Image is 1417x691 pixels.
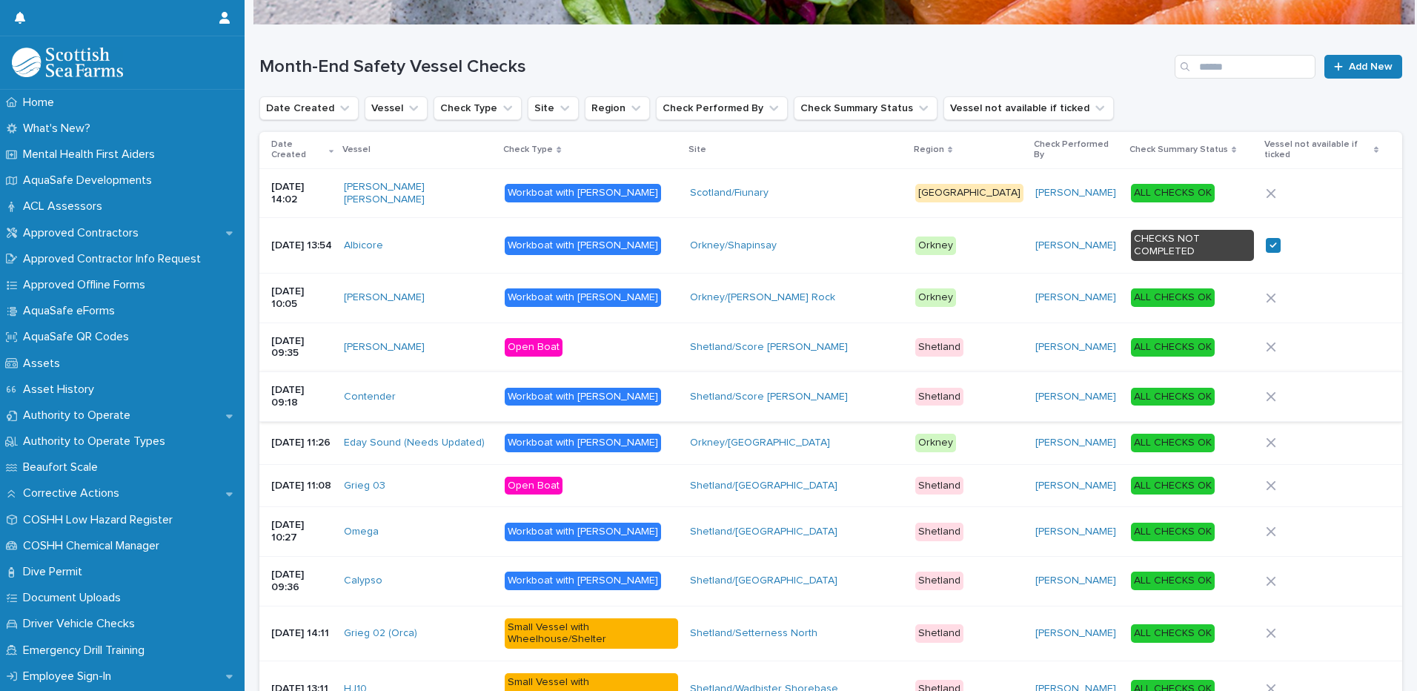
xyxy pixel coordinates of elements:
div: ALL CHECKS OK [1131,624,1215,643]
tr: [DATE] 11:26Eday Sound (Needs Updated) Workboat with [PERSON_NAME]Orkney/[GEOGRAPHIC_DATA] Orkney... [259,421,1402,464]
div: Workboat with [PERSON_NAME] [505,288,661,307]
a: Shetland/[GEOGRAPHIC_DATA] [690,575,837,587]
a: [PERSON_NAME] [1035,187,1116,199]
tr: [DATE] 10:05[PERSON_NAME] Workboat with [PERSON_NAME]Orkney/[PERSON_NAME] Rock Orkney[PERSON_NAME... [259,273,1402,323]
div: ALL CHECKS OK [1131,477,1215,495]
p: AquaSafe QR Codes [17,330,141,344]
a: Contender [344,391,396,403]
p: Assets [17,357,72,371]
p: Dive Permit [17,565,94,579]
a: Shetland/Score [PERSON_NAME] [690,341,848,354]
div: Workboat with [PERSON_NAME] [505,572,661,590]
a: [PERSON_NAME] [344,341,425,354]
a: [PERSON_NAME] [PERSON_NAME] [344,181,493,206]
div: Orkney [915,434,956,452]
button: Region [585,96,650,120]
div: Orkney [915,237,956,255]
button: Date Created [259,96,359,120]
a: [PERSON_NAME] [1035,526,1116,538]
div: Shetland [915,477,963,495]
p: Authority to Operate Types [17,434,177,449]
p: Approved Contractor Info Request [17,252,213,266]
p: [DATE] 10:27 [271,519,332,544]
button: Vessel not available if ticked [943,96,1114,120]
a: [PERSON_NAME] [1035,291,1116,304]
a: Eday Sound (Needs Updated) [344,437,485,449]
button: Check Performed By [656,96,788,120]
tr: [DATE] 14:11Grieg 02 (Orca) Small Vessel with Wheelhouse/ShelterShetland/Setterness North Shetlan... [259,606,1402,661]
p: Check Summary Status [1129,142,1228,158]
p: [DATE] 09:36 [271,569,332,594]
p: Region [914,142,944,158]
div: [GEOGRAPHIC_DATA] [915,184,1023,202]
p: [DATE] 11:26 [271,437,332,449]
div: ALL CHECKS OK [1131,572,1215,590]
div: Workboat with [PERSON_NAME] [505,434,661,452]
p: COSHH Low Hazard Register [17,513,185,527]
div: Shetland [915,523,963,541]
p: Check Type [503,142,553,158]
p: Mental Health First Aiders [17,148,167,162]
p: Emergency Drill Training [17,644,156,658]
span: Add New [1349,62,1393,72]
p: Date Created [271,136,325,164]
p: AquaSafe eForms [17,304,127,318]
div: ALL CHECKS OK [1131,434,1215,452]
div: Workboat with [PERSON_NAME] [505,237,661,255]
div: Shetland [915,624,963,643]
div: Orkney [915,288,956,307]
tr: [DATE] 14:02[PERSON_NAME] [PERSON_NAME] Workboat with [PERSON_NAME]Scotland/Fiunary [GEOGRAPHIC_D... [259,168,1402,218]
p: [DATE] 13:54 [271,239,332,252]
div: Shetland [915,572,963,590]
a: Grieg 02 (Orca) [344,627,417,640]
img: bPIBxiqnSb2ggTQWdOVV [12,47,123,77]
p: Site [688,142,706,158]
a: Scotland/Fiunary [690,187,769,199]
p: Driver Vehicle Checks [17,617,147,631]
p: [DATE] 09:35 [271,335,332,360]
div: ALL CHECKS OK [1131,184,1215,202]
a: Shetland/[GEOGRAPHIC_DATA] [690,526,837,538]
a: Grieg 03 [344,480,385,492]
input: Search [1175,55,1315,79]
a: Orkney/[PERSON_NAME] Rock [690,291,835,304]
h1: Month-End Safety Vessel Checks [259,56,1169,78]
div: Workboat with [PERSON_NAME] [505,184,661,202]
p: Corrective Actions [17,486,131,500]
a: Shetland/[GEOGRAPHIC_DATA] [690,480,837,492]
a: [PERSON_NAME] [1035,627,1116,640]
p: Approved Contractors [17,226,150,240]
a: [PERSON_NAME] [1035,239,1116,252]
a: [PERSON_NAME] [344,291,425,304]
div: CHECKS NOT COMPLETED [1131,230,1254,261]
p: Home [17,96,66,110]
p: Approved Offline Forms [17,278,157,292]
tr: [DATE] 11:08Grieg 03 Open BoatShetland/[GEOGRAPHIC_DATA] Shetland[PERSON_NAME] ALL CHECKS OK [259,464,1402,507]
p: What's New? [17,122,102,136]
button: Check Type [434,96,522,120]
div: Shetland [915,388,963,406]
tr: [DATE] 10:27Omega Workboat with [PERSON_NAME]Shetland/[GEOGRAPHIC_DATA] Shetland[PERSON_NAME] ALL... [259,507,1402,557]
a: [PERSON_NAME] [1035,437,1116,449]
tr: [DATE] 09:18Contender Workboat with [PERSON_NAME]Shetland/Score [PERSON_NAME] Shetland[PERSON_NAM... [259,372,1402,422]
button: Check Summary Status [794,96,938,120]
div: Workboat with [PERSON_NAME] [505,523,661,541]
a: Shetland/Score [PERSON_NAME] [690,391,848,403]
p: [DATE] 14:11 [271,627,332,640]
a: Orkney/Shapinsay [690,239,777,252]
div: ALL CHECKS OK [1131,338,1215,357]
a: [PERSON_NAME] [1035,391,1116,403]
p: Check Performed By [1034,136,1121,164]
button: Site [528,96,579,120]
a: Calypso [344,575,382,587]
p: Vessel not available if ticked [1264,136,1370,164]
a: [PERSON_NAME] [1035,341,1116,354]
a: [PERSON_NAME] [1035,575,1116,587]
div: Open Boat [505,338,563,357]
div: ALL CHECKS OK [1131,388,1215,406]
p: [DATE] 11:08 [271,480,332,492]
p: Authority to Operate [17,409,142,423]
a: Add New [1324,55,1402,79]
div: Workboat with [PERSON_NAME] [505,388,661,406]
